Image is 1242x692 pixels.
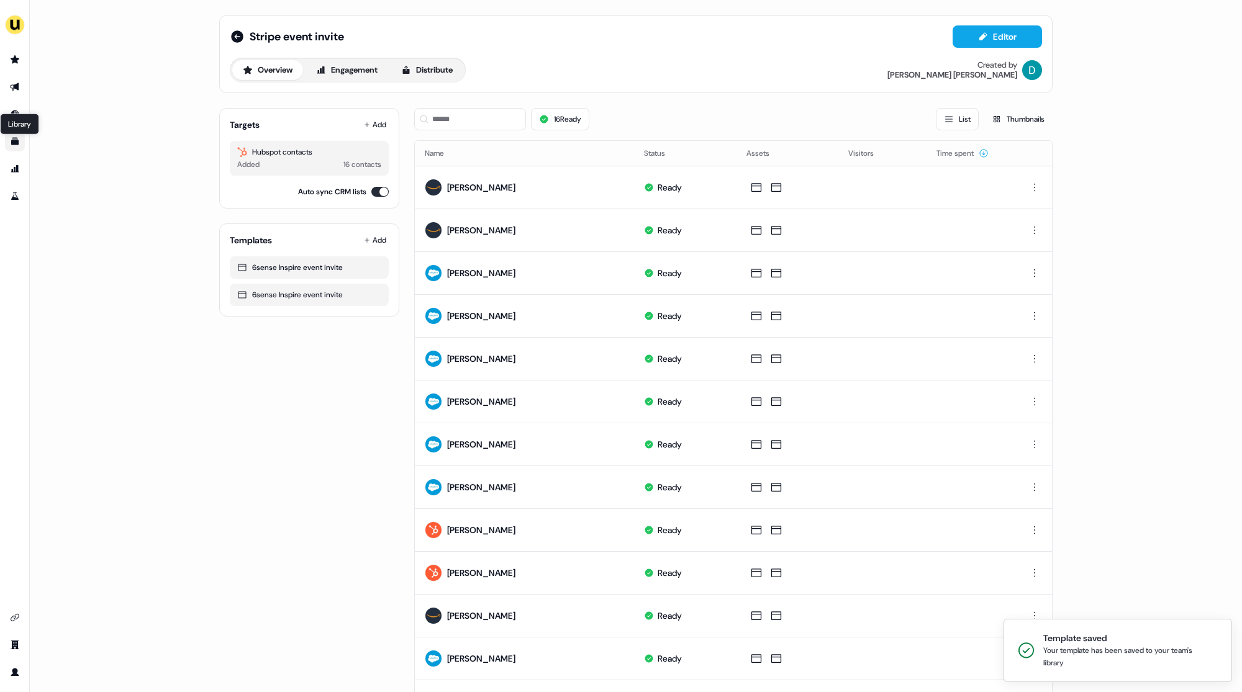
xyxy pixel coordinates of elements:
button: Distribute [391,60,463,80]
div: [PERSON_NAME] [447,224,515,236]
div: [PERSON_NAME] [447,181,515,194]
div: Ready [658,481,682,493]
div: [PERSON_NAME] [447,652,515,665]
div: Added [237,158,260,171]
button: Status [644,142,680,164]
button: Add [361,231,389,249]
div: 6sense Inspire event invite [237,289,381,301]
div: Ready [658,310,682,322]
div: [PERSON_NAME] [447,481,515,493]
label: Auto sync CRM lists [298,186,366,198]
div: [PERSON_NAME] [447,524,515,536]
div: Ready [658,567,682,579]
a: Go to profile [5,662,25,682]
span: Stripe event invite [250,29,344,44]
a: Go to templates [5,132,25,151]
button: 16Ready [531,108,589,130]
button: Time spent [936,142,989,164]
button: Engagement [306,60,388,80]
a: Go to integrations [5,608,25,627]
div: Ready [658,267,682,279]
a: Editor [953,32,1042,45]
a: Go to Inbound [5,104,25,124]
button: Visitors [848,142,889,164]
div: Ready [658,224,682,236]
div: Ready [658,524,682,536]
div: [PERSON_NAME] [447,438,515,451]
div: [PERSON_NAME] [447,353,515,365]
div: Ready [658,609,682,622]
div: [PERSON_NAME] [PERSON_NAME] [887,70,1017,80]
div: Hubspot contacts [237,146,381,158]
button: List [936,108,979,130]
div: [PERSON_NAME] [447,609,515,622]
button: Editor [953,25,1042,48]
div: Ready [658,438,682,451]
div: Ready [658,395,682,408]
button: Overview [232,60,303,80]
button: Thumbnails [984,108,1053,130]
div: [PERSON_NAME] [447,395,515,408]
button: Name [425,142,459,164]
div: Templates [230,234,272,246]
a: Go to team [5,635,25,655]
a: Go to attribution [5,159,25,179]
div: Targets [230,119,260,131]
a: Go to experiments [5,186,25,206]
div: Template saved [1043,632,1212,644]
th: Assets [737,141,839,166]
a: Go to outbound experience [5,77,25,97]
div: 16 contacts [343,158,381,171]
div: [PERSON_NAME] [447,267,515,279]
a: Go to prospects [5,50,25,70]
div: Your template has been saved to your team's library [1043,644,1212,669]
div: Ready [658,181,682,194]
div: Created by [977,60,1017,70]
div: Ready [658,652,682,665]
div: [PERSON_NAME] [447,567,515,579]
button: Add [361,116,389,133]
div: Ready [658,353,682,365]
div: 6sense Inspire event invite [237,261,381,274]
div: [PERSON_NAME] [447,310,515,322]
img: David [1022,60,1042,80]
